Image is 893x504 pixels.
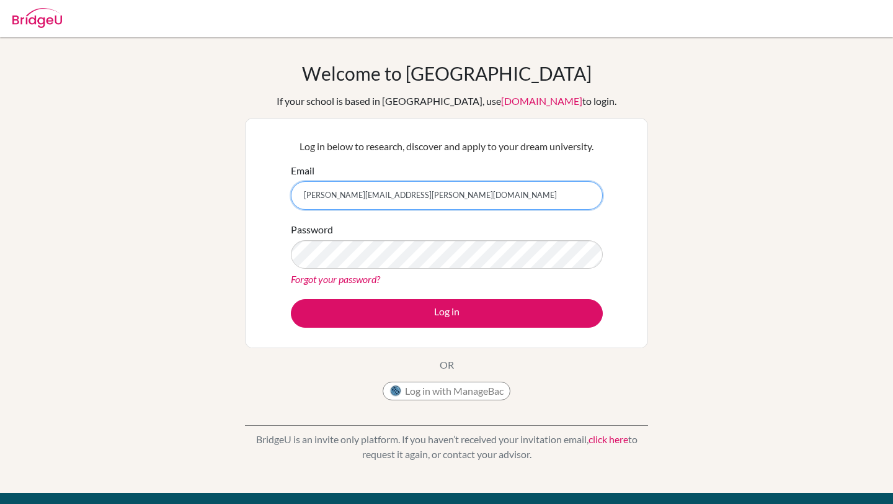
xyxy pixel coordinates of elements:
[245,432,648,462] p: BridgeU is an invite only platform. If you haven’t received your invitation email, to request it ...
[291,163,314,178] label: Email
[291,222,333,237] label: Password
[440,358,454,372] p: OR
[291,273,380,285] a: Forgot your password?
[501,95,582,107] a: [DOMAIN_NAME]
[277,94,616,109] div: If your school is based in [GEOGRAPHIC_DATA], use to login.
[291,299,603,328] button: Log in
[291,139,603,154] p: Log in below to research, discover and apply to your dream university.
[589,433,628,445] a: click here
[12,8,62,28] img: Bridge-U
[383,382,510,400] button: Log in with ManageBac
[302,62,592,84] h1: Welcome to [GEOGRAPHIC_DATA]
